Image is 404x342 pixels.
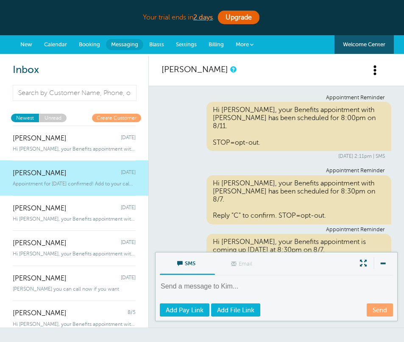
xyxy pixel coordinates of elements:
a: Settings [170,35,203,54]
div: Appointment Reminder [168,168,385,174]
span: Hi [PERSON_NAME], your Benefits appointment with [PERSON_NAME] has been scheduled for 5:30p [13,146,136,152]
a: Add Pay Link [160,303,209,317]
span: [DATE] [121,135,136,143]
div: Your trial ends in . [10,8,394,27]
div: Hi [PERSON_NAME], your Benefits appointment is coming up [DATE] at 8:30pm on 8/7. Reply "C" to co... [206,234,392,275]
span: Billing [209,41,224,48]
a: Welcome Center [334,35,394,54]
span: More [236,41,249,48]
span: 8/5 [128,309,136,317]
h2: Inbox [13,64,136,76]
a: Unread [39,114,67,122]
a: Booking [73,35,106,54]
a: New [14,35,38,54]
span: [PERSON_NAME] [13,275,67,283]
div: Appointment Reminder [168,95,385,101]
span: Booking [79,41,100,48]
span: [PERSON_NAME] you can call now if you want [13,286,119,292]
span: [DATE] [121,169,136,177]
span: Hi [PERSON_NAME], your Benefits appointment with [PERSON_NAME] is in one hour at 11:30am. R [13,251,136,257]
span: Hi [PERSON_NAME], your Benefits appointment with [PERSON_NAME] is in one hour at 3:30pm. ST [13,216,136,222]
a: Messaging [106,39,143,50]
div: Hi [PERSON_NAME], your Benefits appointment with [PERSON_NAME] has been scheduled for 8:30pm on 8... [206,175,392,224]
span: SMS [166,252,209,273]
span: Appointment for [DATE] confirmed! Add to your calendar: goreminde [13,181,136,187]
span: Add Pay Link [166,307,203,314]
span: [PERSON_NAME] [13,205,67,213]
label: This customer does not have an email address. [215,253,270,275]
span: [PERSON_NAME] [13,135,67,143]
span: [PERSON_NAME] [13,239,67,247]
span: [DATE] [121,239,136,247]
span: [DATE] [121,275,136,283]
div: Hi [PERSON_NAME], your Benefits appointment with [PERSON_NAME] has been scheduled for 8:00pm on 8... [206,102,392,151]
span: [PERSON_NAME] [13,309,67,317]
a: Send [367,303,393,317]
a: Newest [11,114,39,122]
a: Blasts [143,35,170,54]
span: Blasts [149,41,164,48]
span: New [20,41,32,48]
span: Settings [176,41,197,48]
a: Add File Link [211,303,260,317]
div: [DATE] 2:11pm | SMS [168,153,385,159]
span: [PERSON_NAME] [13,169,67,177]
a: Upgrade [218,11,259,24]
span: Calendar [44,41,67,48]
a: This is a history of all communications between GoReminders and your customer. [230,67,235,72]
a: Calendar [38,35,73,54]
span: Hi [PERSON_NAME], your Benefits appointment with [PERSON_NAME] is in one hour at 7:00pm. R [13,321,136,327]
a: More [230,35,259,54]
span: Email [221,253,264,273]
input: Search by Customer Name, Phone, or Email [13,85,137,101]
iframe: Resource center [370,308,396,334]
span: Add File Link [217,307,254,314]
a: [PERSON_NAME] [162,64,228,74]
span: [DATE] [121,205,136,213]
span: Messaging [111,41,138,48]
a: Billing [203,35,230,54]
div: Appointment Reminder [168,227,385,233]
a: 2 days [193,14,213,21]
a: Create Customer [92,114,141,122]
